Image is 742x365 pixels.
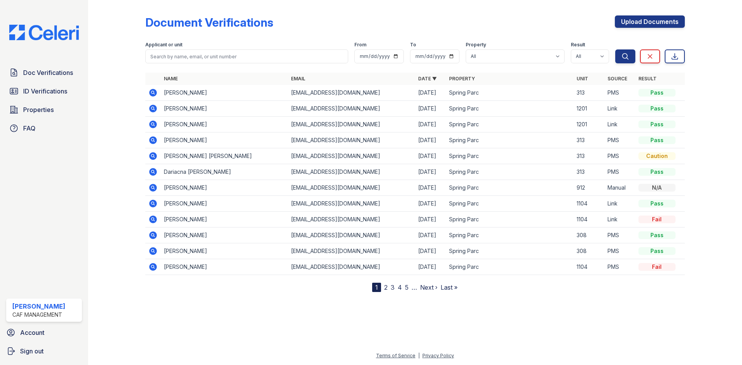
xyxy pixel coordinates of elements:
[604,227,635,243] td: PMS
[420,284,437,291] a: Next ›
[23,124,36,133] span: FAQ
[638,121,676,128] div: Pass
[574,212,604,227] td: 1104
[604,85,635,101] td: PMS
[288,164,415,180] td: [EMAIL_ADDRESS][DOMAIN_NAME]
[574,132,604,148] td: 313
[288,148,415,164] td: [EMAIL_ADDRESS][DOMAIN_NAME]
[571,42,585,48] label: Result
[638,136,676,144] div: Pass
[574,259,604,275] td: 1104
[391,284,395,291] a: 3
[638,168,676,176] div: Pass
[12,311,65,319] div: CAF Management
[354,42,366,48] label: From
[604,164,635,180] td: PMS
[145,42,182,48] label: Applicant or unit
[415,259,446,275] td: [DATE]
[466,42,486,48] label: Property
[422,353,454,358] a: Privacy Policy
[415,164,446,180] td: [DATE]
[604,117,635,132] td: Link
[6,65,82,80] a: Doc Verifications
[638,184,676,192] div: N/A
[288,196,415,212] td: [EMAIL_ADDRESS][DOMAIN_NAME]
[615,15,685,28] a: Upload Documents
[161,180,288,196] td: [PERSON_NAME]
[161,259,288,275] td: [PERSON_NAME]
[446,196,573,212] td: Spring Parc
[398,284,402,291] a: 4
[441,284,458,291] a: Last »
[604,212,635,227] td: Link
[446,259,573,275] td: Spring Parc
[415,148,446,164] td: [DATE]
[3,25,85,40] img: CE_Logo_Blue-a8612792a0a2168367f1c8372b55b34899dd931a85d93a1a3d3e32e68fde9ad4.png
[415,101,446,117] td: [DATE]
[6,121,82,136] a: FAQ
[405,284,408,291] a: 5
[23,87,67,96] span: ID Verifications
[145,49,348,63] input: Search by name, email, or unit number
[574,101,604,117] td: 1201
[604,196,635,212] td: Link
[446,148,573,164] td: Spring Parc
[23,105,54,114] span: Properties
[415,196,446,212] td: [DATE]
[164,76,178,81] a: Name
[372,283,381,292] div: 1
[410,42,416,48] label: To
[288,85,415,101] td: [EMAIL_ADDRESS][DOMAIN_NAME]
[3,343,85,359] button: Sign out
[288,117,415,132] td: [EMAIL_ADDRESS][DOMAIN_NAME]
[291,76,305,81] a: Email
[288,212,415,227] td: [EMAIL_ADDRESS][DOMAIN_NAME]
[12,302,65,311] div: [PERSON_NAME]
[446,180,573,196] td: Spring Parc
[161,85,288,101] td: [PERSON_NAME]
[449,76,475,81] a: Property
[418,76,437,81] a: Date ▼
[574,148,604,164] td: 313
[6,83,82,99] a: ID Verifications
[604,132,635,148] td: PMS
[604,243,635,259] td: PMS
[288,101,415,117] td: [EMAIL_ADDRESS][DOMAIN_NAME]
[638,200,676,207] div: Pass
[638,247,676,255] div: Pass
[638,76,657,81] a: Result
[288,132,415,148] td: [EMAIL_ADDRESS][DOMAIN_NAME]
[446,132,573,148] td: Spring Parc
[574,164,604,180] td: 313
[20,328,44,337] span: Account
[23,68,73,77] span: Doc Verifications
[604,148,635,164] td: PMS
[415,243,446,259] td: [DATE]
[608,76,627,81] a: Source
[574,180,604,196] td: 912
[446,227,573,243] td: Spring Parc
[446,164,573,180] td: Spring Parc
[288,259,415,275] td: [EMAIL_ADDRESS][DOMAIN_NAME]
[288,227,415,243] td: [EMAIL_ADDRESS][DOMAIN_NAME]
[20,346,44,356] span: Sign out
[161,196,288,212] td: [PERSON_NAME]
[415,227,446,243] td: [DATE]
[638,89,676,97] div: Pass
[145,15,273,29] div: Document Verifications
[415,132,446,148] td: [DATE]
[412,283,417,292] span: …
[161,148,288,164] td: [PERSON_NAME] [PERSON_NAME]
[418,353,420,358] div: |
[574,227,604,243] td: 308
[161,243,288,259] td: [PERSON_NAME]
[446,212,573,227] td: Spring Parc
[638,231,676,239] div: Pass
[415,117,446,132] td: [DATE]
[604,259,635,275] td: PMS
[574,243,604,259] td: 308
[161,101,288,117] td: [PERSON_NAME]
[161,117,288,132] td: [PERSON_NAME]
[384,284,388,291] a: 2
[638,152,676,160] div: Caution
